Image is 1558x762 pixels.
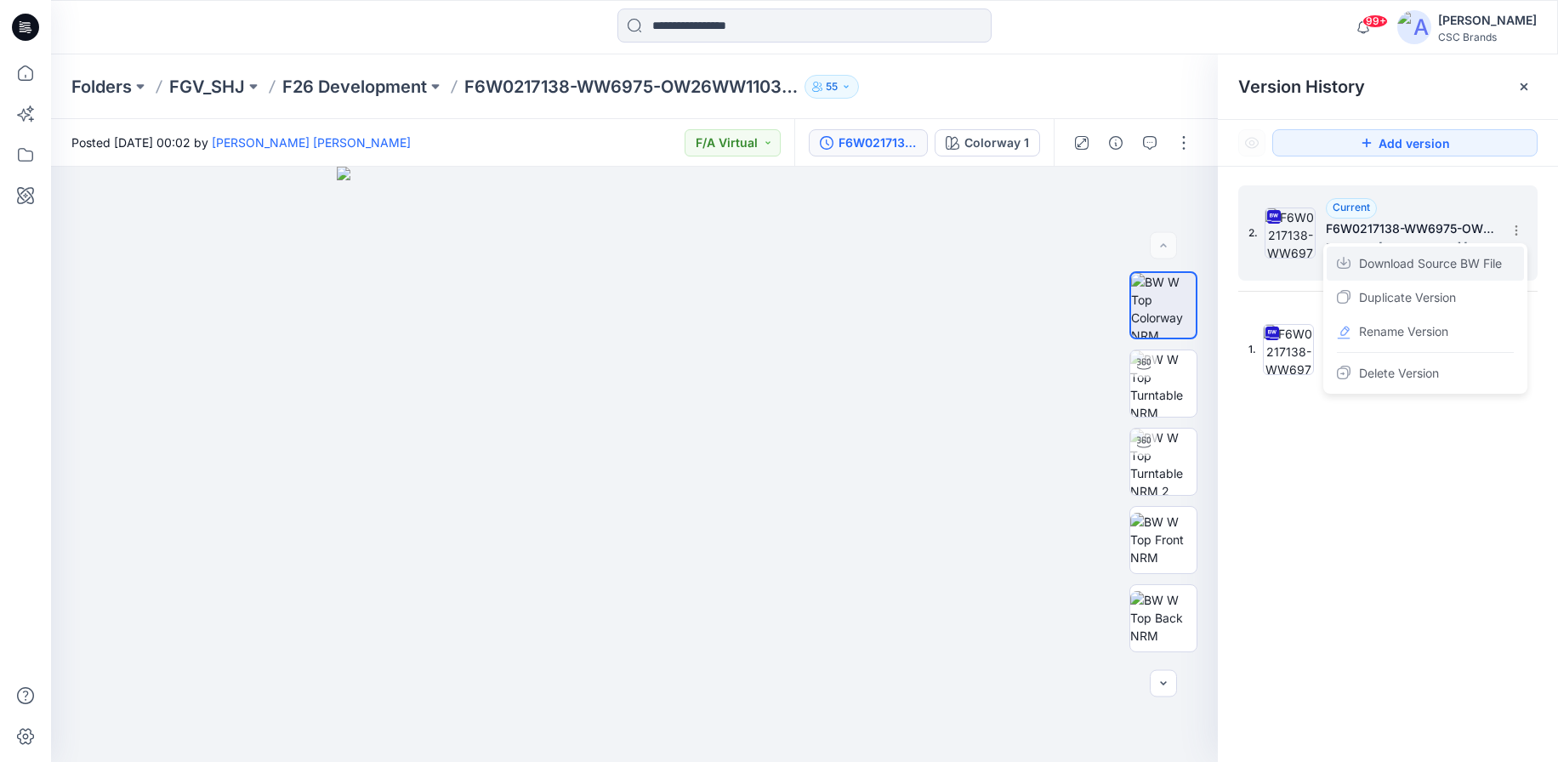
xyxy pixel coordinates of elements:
span: 1. [1248,342,1256,357]
span: Posted by: Nguyễn Tuấn Anh [1326,239,1496,256]
button: Add version [1272,129,1538,156]
img: BW W Top Front NRM [1130,513,1197,566]
img: F6W0217138-WW6975-OW26WW1103-F26-PLSREG [1263,324,1314,375]
div: [PERSON_NAME] [1438,10,1537,31]
span: Delete Version [1359,363,1439,384]
div: CSC Brands [1438,31,1537,43]
div: F6W0217138-WW6975-OW26WW1103-F26-PLSREG [839,134,917,152]
img: BW W Top Turntable NRM [1130,350,1197,417]
a: FGV_SHJ [169,75,245,99]
a: Folders [71,75,132,99]
img: F6W0217138-WW6975-OW26WW1103-F26-PLSREG [1265,208,1316,259]
span: Rename Version [1359,321,1448,342]
div: Colorway 1 [964,134,1029,152]
span: 2. [1248,225,1258,241]
img: avatar [1397,10,1431,44]
button: F6W0217138-WW6975-OW26WW1103-F26-PLSREG [809,129,928,156]
span: Download Source BW File [1359,253,1502,274]
button: Close [1517,80,1531,94]
a: [PERSON_NAME] [PERSON_NAME] [212,135,411,150]
a: F26 Development [282,75,427,99]
span: Posted [DATE] 00:02 by [71,134,411,151]
img: eyJhbGciOiJIUzI1NiIsImtpZCI6IjAiLCJzbHQiOiJzZXMiLCJ0eXAiOiJKV1QifQ.eyJkYXRhIjp7InR5cGUiOiJzdG9yYW... [337,167,932,762]
button: Details [1102,129,1129,156]
button: 55 [805,75,859,99]
span: Duplicate Version [1359,287,1456,308]
button: Show Hidden Versions [1238,129,1265,156]
h5: F6W0217138-WW6975-OW26WW1103-F26-PLSREG [1326,219,1496,239]
img: BW W Top Back NRM [1130,591,1197,645]
p: 55 [826,77,838,96]
img: BW W Top Turntable NRM 2 [1130,429,1197,495]
img: BW W Top Colorway NRM [1131,273,1196,338]
p: F6W0217138-WW6975-OW26WW1103-F26-PLSREG [464,75,798,99]
span: Current [1333,201,1370,213]
span: Version History [1238,77,1365,97]
span: 99+ [1362,14,1388,28]
button: Colorway 1 [935,129,1040,156]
